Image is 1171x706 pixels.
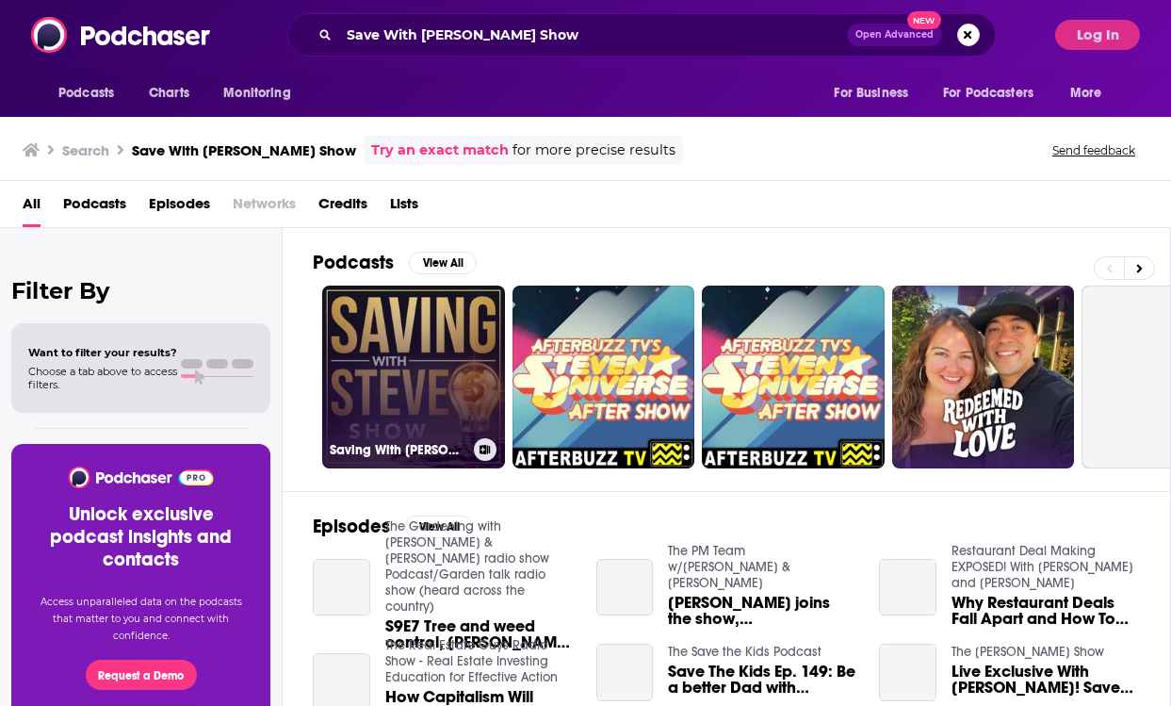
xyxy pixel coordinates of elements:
h3: Save With [PERSON_NAME] Show [132,141,356,159]
div: Search podcasts, credits, & more... [287,13,996,57]
button: open menu [821,75,932,111]
h2: Episodes [313,515,390,538]
button: Request a Demo [86,660,197,690]
span: Choose a tab above to access filters. [28,365,177,391]
span: New [907,11,941,29]
a: Save The Kids Ep. 149: Be a better Dad with Steve Anderson [668,664,856,696]
a: Save The Kids Ep. 149: Be a better Dad with Steve Anderson [596,644,654,701]
span: for more precise results [512,140,675,161]
span: Live Exclusive With [PERSON_NAME]! Save [PERSON_NAME] - The HORRIFYING Story [MEDICAL_DATA] & Ref... [951,664,1140,696]
span: Podcasts [58,80,114,107]
img: Podchaser - Follow, Share and Rate Podcasts [67,467,215,488]
h3: Saving With [PERSON_NAME] with [PERSON_NAME] [330,442,466,458]
a: Lists [390,189,418,227]
a: PodcastsView All [313,251,477,274]
button: View All [409,252,477,274]
a: The Real Estate Guys Radio Show - Real Estate Investing Education for Effective Action [385,637,558,685]
span: More [1070,80,1102,107]
a: S9E7 Tree and weed control, Reuse and save money, Guest Steve Bartholomew - The Gardening with Jo... [313,559,370,616]
p: Access unparalleled data on the podcasts that matter to you and connect with confidence. [34,594,248,645]
span: Charts [149,80,189,107]
span: [PERSON_NAME] joins the show, [PERSON_NAME] live blown save, [PERSON_NAME] joins the show [668,595,856,627]
button: open menu [210,75,315,111]
button: open menu [45,75,138,111]
a: Steve Palazzolo joins the show, Bednar’s live blown save, Pomp joins the show [668,595,856,627]
span: Why Restaurant Deals Fall Apart and How To Save Them with [PERSON_NAME] | The Restaurant Dealmake... [951,595,1140,627]
span: For Business [834,80,908,107]
span: Open Advanced [855,30,934,40]
a: Why Restaurant Deals Fall Apart and How To Save Them with Steve Zimmerman | The Restaurant Dealma... [951,595,1140,627]
a: The Save the Kids Podcast [668,644,821,660]
a: The Gardening with Joey & Holly radio show Podcast/Garden talk radio show (heard across the country) [385,518,549,615]
button: open menu [931,75,1061,111]
a: Try an exact match [371,140,509,161]
a: Why Restaurant Deals Fall Apart and How To Save Them with Steve Zimmerman | The Restaurant Dealma... [879,559,936,616]
a: Restaurant Deal Making EXPOSED! With Patrick and Andy [951,543,1133,591]
button: open menu [1057,75,1126,111]
a: Live Exclusive With Steve Kirsch! Save Alexis Lorenze - The HORRIFYING Story Vaccine Injury & Ref... [879,644,936,701]
a: EpisodesView All [313,515,473,538]
button: Open AdvancedNew [847,24,942,46]
a: Episodes [149,189,210,227]
button: View All [405,516,473,538]
a: Live Exclusive With Steve Kirsch! Save Alexis Lorenze - The HORRIFYING Story Vaccine Injury & Ref... [951,664,1140,696]
button: Log In [1055,20,1140,50]
span: S9E7 Tree and weed control, [PERSON_NAME] and save money, Guest [PERSON_NAME] - The Gardening wit... [385,618,574,650]
a: The Shannon Joy Show [951,644,1104,660]
a: The PM Team w/Poni & Mueller [668,543,790,591]
span: Networks [233,189,296,227]
span: Monitoring [223,80,290,107]
a: S9E7 Tree and weed control, Reuse and save money, Guest Steve Bartholomew - The Gardening with Jo... [385,618,574,650]
a: Credits [318,189,367,227]
input: Search podcasts, credits, & more... [339,20,847,50]
h2: Podcasts [313,251,394,274]
a: Saving With [PERSON_NAME] with [PERSON_NAME] [322,286,505,468]
a: Podcasts [63,189,126,227]
button: Send feedback [1047,142,1141,158]
a: Charts [137,75,201,111]
h2: Filter By [11,277,270,304]
h3: Search [62,141,109,159]
img: Podchaser - Follow, Share and Rate Podcasts [31,17,212,53]
h3: Unlock exclusive podcast insights and contacts [34,503,248,571]
span: Want to filter your results? [28,346,177,359]
a: Steve Palazzolo joins the show, Bednar’s live blown save, Pomp joins the show [596,559,654,616]
span: For Podcasters [943,80,1033,107]
span: Save The Kids Ep. 149: Be a better Dad with [PERSON_NAME] [668,664,856,696]
a: All [23,189,41,227]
